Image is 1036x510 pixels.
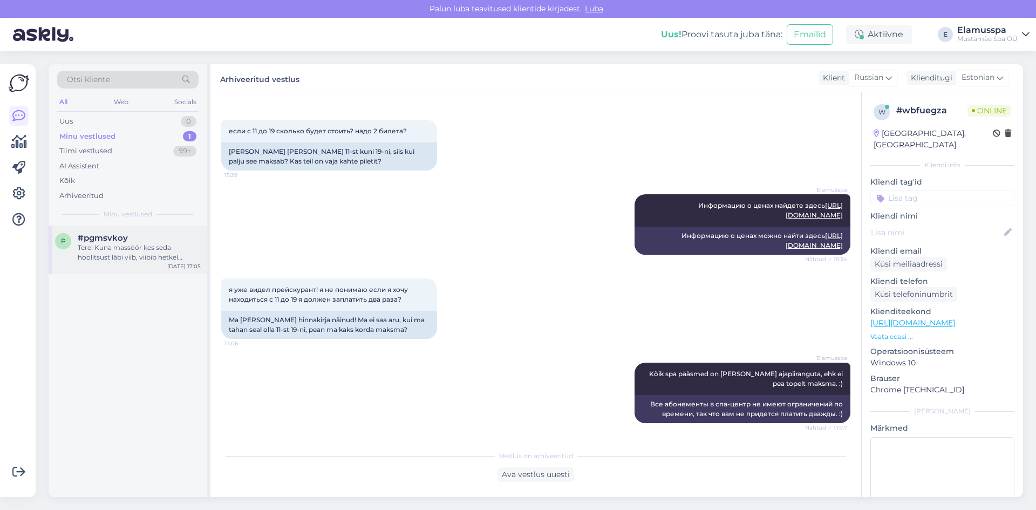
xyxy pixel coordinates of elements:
[870,332,1014,342] p: Vaata edasi ...
[172,95,199,109] div: Socials
[938,27,953,42] div: E
[906,72,952,84] div: Klienditugi
[870,318,955,328] a: [URL][DOMAIN_NAME]
[805,424,847,432] span: Nähtud ✓ 17:07
[499,451,573,461] span: Vestlus on arhiveeritud
[635,227,850,255] div: Информацию о ценах можно найти здесь
[112,95,131,109] div: Web
[807,354,847,362] span: Elamusspa
[870,276,1014,287] p: Kliendi telefon
[104,209,152,219] span: Minu vestlused
[181,116,196,127] div: 0
[59,146,112,157] div: Tiimi vestlused
[635,395,850,423] div: Все абонементы в спа-центр не имеют ограничений по времени, так что вам не придется платить дважд...
[896,104,967,117] div: # wbfuegza
[9,73,29,93] img: Askly Logo
[224,339,265,348] span: 17:06
[59,131,115,142] div: Minu vestlused
[870,246,1014,257] p: Kliendi email
[957,35,1018,43] div: Mustamäe Spa OÜ
[807,186,847,194] span: Elamusspa
[870,210,1014,222] p: Kliendi nimi
[870,257,947,271] div: Küsi meiliaadressi
[59,175,75,186] div: Kõik
[819,72,845,84] div: Klient
[229,127,407,135] span: если с 11 до 19 сколько будет стоить? надо 2 билета?
[870,160,1014,170] div: Kliendi info
[173,146,196,157] div: 99+
[874,128,993,151] div: [GEOGRAPHIC_DATA], [GEOGRAPHIC_DATA]
[582,4,606,13] span: Luba
[805,255,847,263] span: Nähtud ✓ 15:34
[221,142,437,171] div: [PERSON_NAME] [PERSON_NAME] 11-st kuni 19-ni, siis kui palju see maksab? Kas teil on vaja kahte p...
[183,131,196,142] div: 1
[846,25,912,44] div: Aktiivne
[870,373,1014,384] p: Brauser
[870,306,1014,317] p: Klienditeekond
[787,24,833,45] button: Emailid
[870,190,1014,206] input: Lisa tag
[870,346,1014,357] p: Operatsioonisüsteem
[870,423,1014,434] p: Märkmed
[870,176,1014,188] p: Kliendi tag'id
[870,357,1014,369] p: Windows 10
[61,237,66,245] span: p
[167,262,201,270] div: [DATE] 17:05
[854,72,883,84] span: Russian
[661,29,681,39] b: Uus!
[698,201,843,219] span: Информацию о ценах найдете здесь
[57,95,70,109] div: All
[59,191,104,201] div: Arhiveeritud
[78,243,201,262] div: Tere! Kuna massöör kes seda hoolitsust läbi viib, viibib hetkel puhkusel. :)
[957,26,1030,43] a: ElamusspaMustamäe Spa OÜ
[870,406,1014,416] div: [PERSON_NAME]
[59,161,99,172] div: AI Assistent
[870,384,1014,396] p: Chrome [TECHNICAL_ID]
[221,311,437,339] div: Ma [PERSON_NAME] hinnakirja näinud! Ma ei saa aru, kui ma tahan seal olla 11-st 19-ni, pean ma ka...
[870,287,957,302] div: Küsi telefoninumbrit
[967,105,1011,117] span: Online
[957,26,1018,35] div: Elamusspa
[220,71,299,85] label: Arhiveeritud vestlus
[649,370,844,387] span: Kõik spa pääsmed on [PERSON_NAME] ajapiiranguta, ehk ei pea topelt maksma. :)
[59,116,73,127] div: Uus
[962,72,994,84] span: Estonian
[224,171,265,179] span: 15:29
[878,108,885,116] span: w
[661,28,782,41] div: Proovi tasuta juba täna:
[871,227,1002,239] input: Lisa nimi
[78,233,128,243] span: #pgmsvkoy
[67,74,110,85] span: Otsi kliente
[497,467,574,482] div: Ava vestlus uuesti
[229,285,410,303] span: я уже видел прейскурант! я не понимаю если я хочу находиться с 11 до 19 я должен заплатить два раза?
